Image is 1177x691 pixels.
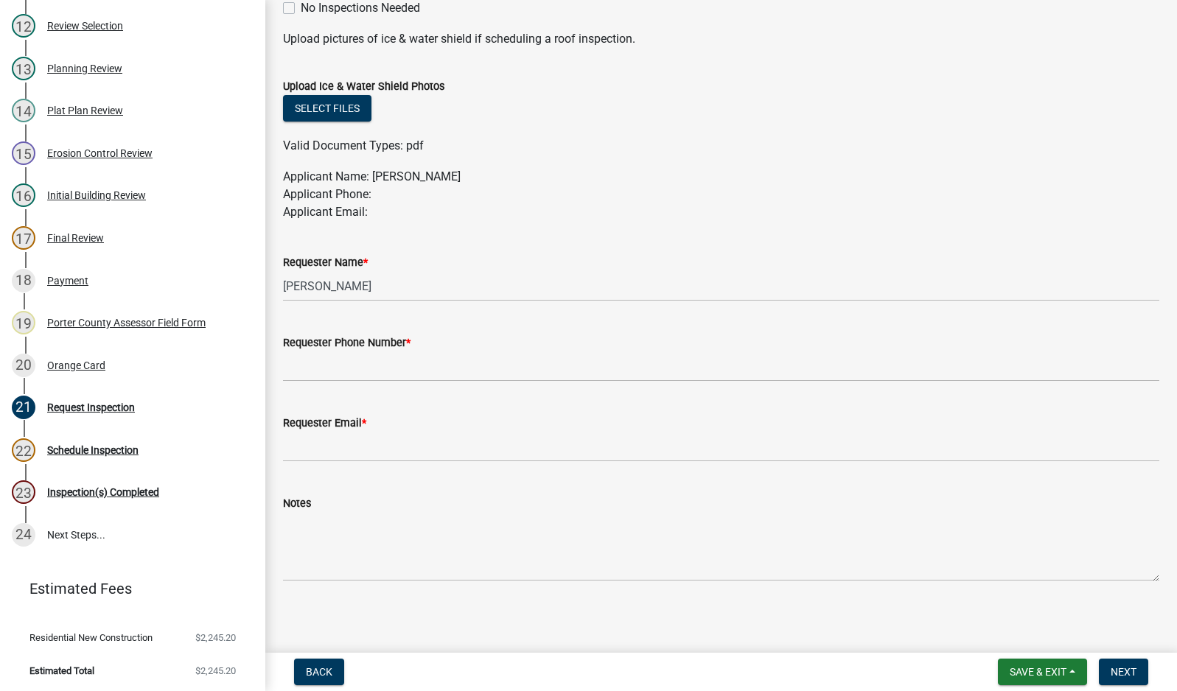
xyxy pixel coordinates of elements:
[47,105,123,116] div: Plat Plan Review
[47,360,105,371] div: Orange Card
[294,659,344,685] button: Back
[12,523,35,547] div: 24
[1010,666,1066,678] span: Save & Exit
[306,666,332,678] span: Back
[47,233,104,243] div: Final Review
[12,396,35,419] div: 21
[283,499,311,509] label: Notes
[283,82,444,92] label: Upload Ice & Water Shield Photos
[47,318,206,328] div: Porter County Assessor Field Form
[1099,659,1148,685] button: Next
[283,138,424,152] span: Valid Document Types: pdf
[12,226,35,250] div: 17
[195,666,236,676] span: $2,245.20
[12,269,35,292] div: 18
[283,418,366,429] label: Requester Email
[283,95,371,122] button: Select files
[283,168,1159,221] p: Applicant Name: [PERSON_NAME] Applicant Phone: Applicant Email:
[47,276,88,286] div: Payment
[12,57,35,80] div: 13
[47,63,122,74] div: Planning Review
[12,183,35,207] div: 16
[47,190,146,200] div: Initial Building Review
[29,666,94,676] span: Estimated Total
[47,445,139,455] div: Schedule Inspection
[12,480,35,504] div: 23
[12,311,35,334] div: 19
[12,14,35,38] div: 12
[47,21,123,31] div: Review Selection
[12,574,242,603] a: Estimated Fees
[12,99,35,122] div: 14
[47,148,153,158] div: Erosion Control Review
[47,487,159,497] div: Inspection(s) Completed
[12,141,35,165] div: 15
[29,633,153,642] span: Residential New Construction
[283,30,1159,48] p: Upload pictures of ice & water shield if scheduling a roof inspection.
[195,633,236,642] span: $2,245.20
[283,258,368,268] label: Requester Name
[998,659,1087,685] button: Save & Exit
[283,338,411,348] label: Requester Phone Number
[12,438,35,462] div: 22
[12,354,35,377] div: 20
[47,402,135,413] div: Request Inspection
[1111,666,1136,678] span: Next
